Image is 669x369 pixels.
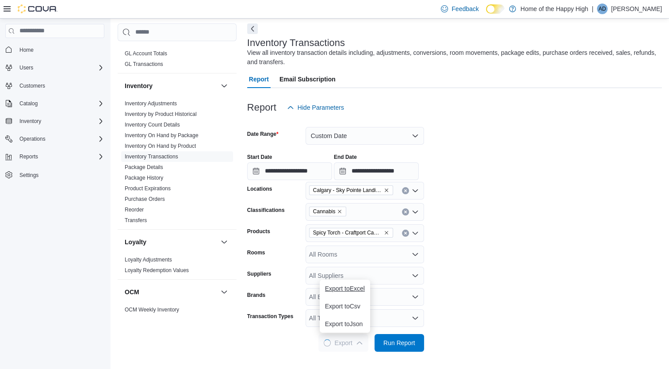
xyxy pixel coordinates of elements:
[383,338,415,347] span: Run Report
[19,153,38,160] span: Reports
[2,150,108,163] button: Reports
[16,134,104,144] span: Operations
[219,237,229,247] button: Loyalty
[334,154,357,161] label: End Date
[125,164,163,170] a: Package Details
[125,288,217,296] button: OCM
[125,81,153,90] h3: Inventory
[125,185,171,192] span: Product Expirations
[320,280,370,297] button: Export toExcel
[279,70,336,88] span: Email Subscription
[451,4,478,13] span: Feedback
[412,315,419,322] button: Open list of options
[125,238,146,246] h3: Loyalty
[599,4,606,14] span: AD
[16,151,42,162] button: Reports
[125,164,163,171] span: Package Details
[125,50,167,57] span: GL Account Totals
[16,134,49,144] button: Operations
[309,185,393,195] span: Calgary - Sky Pointe Landing - Fire & Flower
[118,48,237,73] div: Finance
[16,98,41,109] button: Catalog
[611,4,662,14] p: [PERSON_NAME]
[19,46,34,54] span: Home
[118,254,237,279] div: Loyalty
[412,272,419,279] button: Open list of options
[219,81,229,91] button: Inventory
[125,217,147,224] span: Transfers
[325,285,365,292] span: Export to Excel
[125,143,196,149] a: Inventory On Hand by Product
[247,38,345,48] h3: Inventory Transactions
[320,297,370,315] button: Export toCsv
[125,100,177,107] span: Inventory Adjustments
[313,228,382,237] span: Spicy Torch - Craftport Cannabis - Joints - 1 x 0.7g
[412,208,419,215] button: Open list of options
[125,207,144,213] a: Reorder
[125,132,199,138] a: Inventory On Hand by Package
[125,206,144,213] span: Reorder
[125,142,196,150] span: Inventory On Hand by Product
[19,135,46,142] span: Operations
[125,61,163,68] span: GL Transactions
[486,4,505,14] input: Dark Mode
[125,288,139,296] h3: OCM
[402,230,409,237] button: Clear input
[16,170,42,181] a: Settings
[125,175,163,181] a: Package History
[247,207,285,214] label: Classifications
[125,122,180,128] a: Inventory Count Details
[19,82,45,89] span: Customers
[334,162,419,180] input: Press the down key to open a popover containing a calendar.
[247,23,258,34] button: Next
[2,168,108,181] button: Settings
[125,217,147,223] a: Transfers
[16,45,37,55] a: Home
[125,121,180,128] span: Inventory Count Details
[125,196,165,203] span: Purchase Orders
[412,293,419,300] button: Open list of options
[2,79,108,92] button: Customers
[298,103,344,112] span: Hide Parameters
[412,187,419,194] button: Open list of options
[2,115,108,127] button: Inventory
[125,174,163,181] span: Package History
[125,111,197,117] a: Inventory by Product Historical
[2,97,108,110] button: Catalog
[125,256,172,263] span: Loyalty Adjustments
[118,98,237,229] div: Inventory
[16,80,104,91] span: Customers
[313,207,336,216] span: Cannabis
[318,334,368,352] button: LoadingExport
[324,334,363,352] span: Export
[19,100,38,107] span: Catalog
[219,31,229,41] button: Finance
[249,70,269,88] span: Report
[16,62,37,73] button: Users
[219,287,229,297] button: OCM
[384,188,389,193] button: Remove Calgary - Sky Pointe Landing - Fire & Flower from selection in this group
[16,62,104,73] span: Users
[125,132,199,139] span: Inventory On Hand by Package
[2,43,108,56] button: Home
[247,185,272,192] label: Locations
[313,186,382,195] span: Calgary - Sky Pointe Landing - Fire & Flower
[412,251,419,258] button: Open list of options
[247,131,279,138] label: Date Range
[247,154,272,161] label: Start Date
[19,118,41,125] span: Inventory
[592,4,593,14] p: |
[19,172,38,179] span: Settings
[16,151,104,162] span: Reports
[2,133,108,145] button: Operations
[125,257,172,263] a: Loyalty Adjustments
[19,64,33,71] span: Users
[125,81,217,90] button: Inventory
[5,40,104,204] nav: Complex example
[125,111,197,118] span: Inventory by Product Historical
[337,209,342,214] button: Remove Cannabis from selection in this group
[309,207,347,216] span: Cannabis
[412,230,419,237] button: Open list of options
[125,267,189,274] span: Loyalty Redemption Values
